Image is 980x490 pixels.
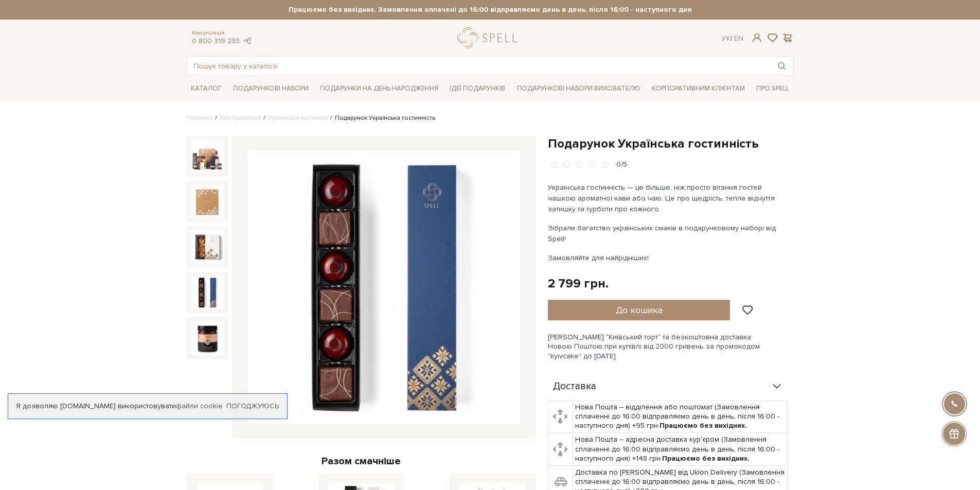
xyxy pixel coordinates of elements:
a: Подарункові набори вихователю [513,80,645,97]
li: Подарунок Українська гостинність [328,114,435,123]
div: Разом смачніше [187,455,536,468]
a: Про Spell [752,81,793,97]
span: До кошика [616,304,663,316]
a: Подарункові набори [229,81,313,97]
a: файли cookie [176,402,223,410]
a: Головна [187,114,212,122]
b: Працюємо без вихідних. [660,421,747,430]
strong: Працюємо без вихідних. Замовлення оплачені до 16:00 відправляємо день в день, після 16:00 - насту... [187,5,794,14]
a: En [734,34,743,43]
a: Вся продукція [220,114,261,122]
span: Консультація: [192,30,253,37]
img: Подарунок Українська гостинність [247,151,520,424]
div: 0/5 [616,160,627,170]
img: Подарунок Українська гостинність [191,321,224,354]
input: Пошук товару у каталозі [187,57,770,75]
a: telegram [242,37,253,45]
a: Українська колекція [268,114,328,122]
h1: Подарунок Українська гостинність [548,136,794,152]
a: Каталог [187,81,226,97]
img: Подарунок Українська гостинність [191,230,224,263]
a: Подарунки на День народження [316,81,442,97]
button: До кошика [548,300,730,320]
a: Погоджуюсь [226,402,279,411]
span: | [730,34,732,43]
a: logo [457,27,522,48]
b: Працюємо без вихідних. [662,454,750,463]
a: Ідеї подарунків [446,81,509,97]
div: 2 799 грн. [548,276,609,292]
img: Подарунок Українська гостинність [191,185,224,218]
p: Українська гостинність — це більше, ніж просто вітання гостей чашкою ароматної кави або чаю. Це п... [548,182,789,214]
span: Доставка [553,382,596,391]
img: Подарунок Українська гостинність [191,140,224,173]
div: Ук [722,34,743,43]
p: Зібрали багатство українських смаків в подарунковому наборі від Spell! [548,223,789,244]
div: [PERSON_NAME] "Київський торт" та безкоштовна доставка Новою Поштою при купівлі від 2000 гривень ... [548,333,794,361]
button: Пошук товару у каталозі [770,57,793,75]
a: Корпоративним клієнтам [648,80,749,97]
img: Подарунок Українська гостинність [191,276,224,309]
a: 0 800 319 233 [192,37,240,45]
td: Нова Пошта – відділення або поштомат (Замовлення сплаченні до 16:00 відправляємо день в день, піс... [573,400,788,433]
div: Я дозволяю [DOMAIN_NAME] використовувати [8,402,287,411]
p: Замовляйте для найрідніших! [548,252,789,263]
td: Нова Пошта – адресна доставка кур'єром (Замовлення сплаченні до 16:00 відправляємо день в день, п... [573,433,788,466]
